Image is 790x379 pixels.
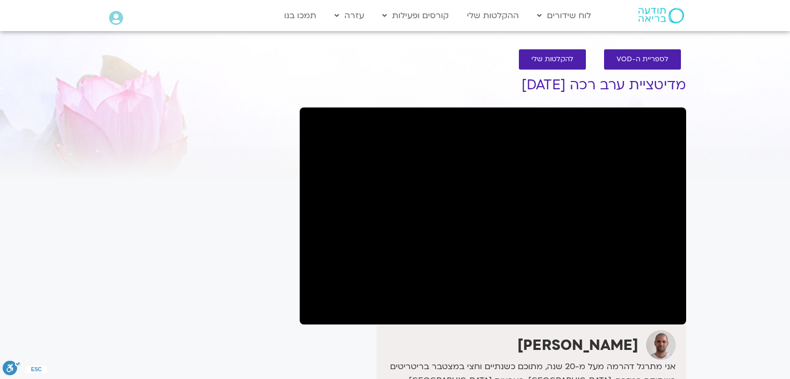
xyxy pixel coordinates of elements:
[617,56,668,63] span: לספריית ה-VOD
[604,49,681,70] a: לספריית ה-VOD
[517,335,638,355] strong: [PERSON_NAME]
[646,330,676,360] img: דקל קנטי
[329,6,369,25] a: עזרה
[519,49,586,70] a: להקלטות שלי
[531,56,573,63] span: להקלטות שלי
[300,77,686,93] h1: מדיטציית ערב רכה [DATE]
[638,8,684,23] img: תודעה בריאה
[462,6,524,25] a: ההקלטות שלי
[532,6,596,25] a: לוח שידורים
[377,6,454,25] a: קורסים ופעילות
[279,6,322,25] a: תמכו בנו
